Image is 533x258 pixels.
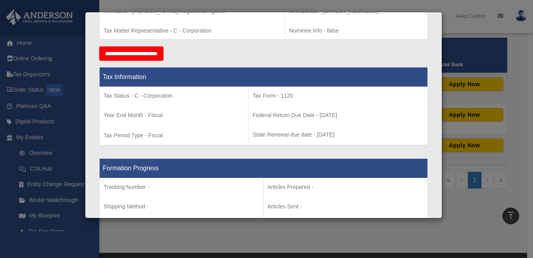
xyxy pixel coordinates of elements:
p: State Renewal due date - [DATE] [252,130,423,140]
p: Tax Matter Representative - C - Corporation [104,26,281,36]
p: Tax Form - 1120 [252,91,423,101]
p: Articles Sent - [267,202,423,212]
p: Shipping Method - [104,202,259,212]
p: Federal Return Due Date - [DATE] [252,110,423,120]
th: Formation Progress [100,159,428,178]
p: Year End Month - Fiscal [104,110,244,120]
th: Tax Information [100,67,428,87]
p: Tax Status - C - Corporation [104,91,244,101]
p: Nominee Info - false [289,26,423,36]
p: Articles Prepared - [267,182,423,192]
td: Tax Period Type - Fiscal [100,87,248,146]
p: Tracking Number - [104,182,259,192]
